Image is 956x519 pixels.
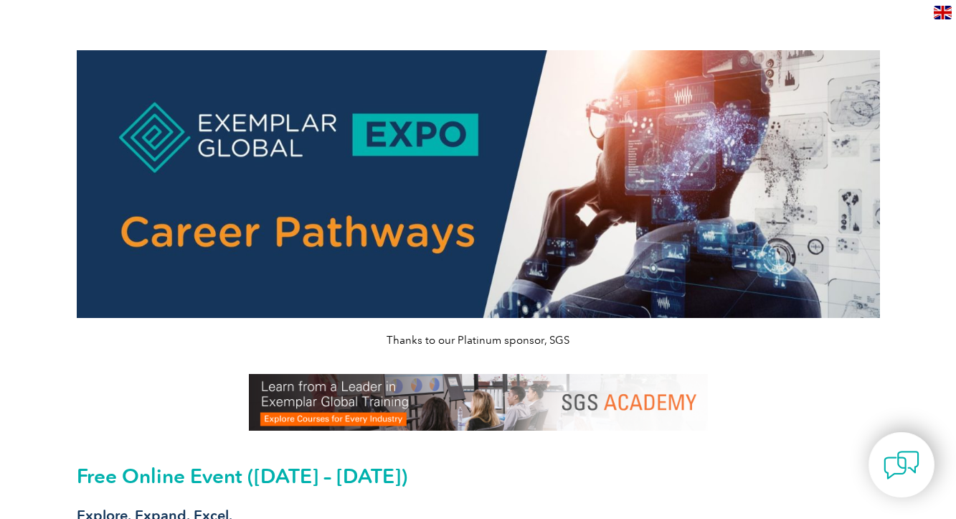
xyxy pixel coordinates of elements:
img: career pathways [77,50,880,318]
h2: Free Online Event ([DATE] – [DATE]) [77,464,880,487]
p: Thanks to our Platinum sponsor, SGS [77,332,880,348]
img: SGS [249,374,708,431]
img: contact-chat.png [884,447,919,483]
img: en [934,6,952,19]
